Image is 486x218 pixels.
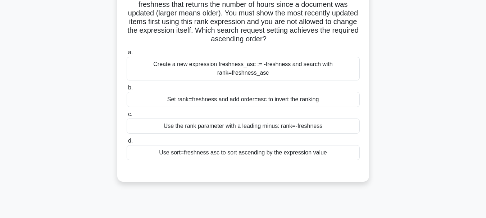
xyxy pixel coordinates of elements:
[127,145,360,160] div: Use sort=freshness asc to sort ascending by the expression value
[127,57,360,80] div: Create a new expression freshness_asc := -freshness and search with rank=freshness_asc
[128,49,133,55] span: a.
[128,111,132,117] span: c.
[127,92,360,107] div: Set rank=freshness and add order=asc to invert the ranking
[128,138,133,144] span: d.
[128,84,133,91] span: b.
[127,119,360,134] div: Use the rank parameter with a leading minus: rank=-freshness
